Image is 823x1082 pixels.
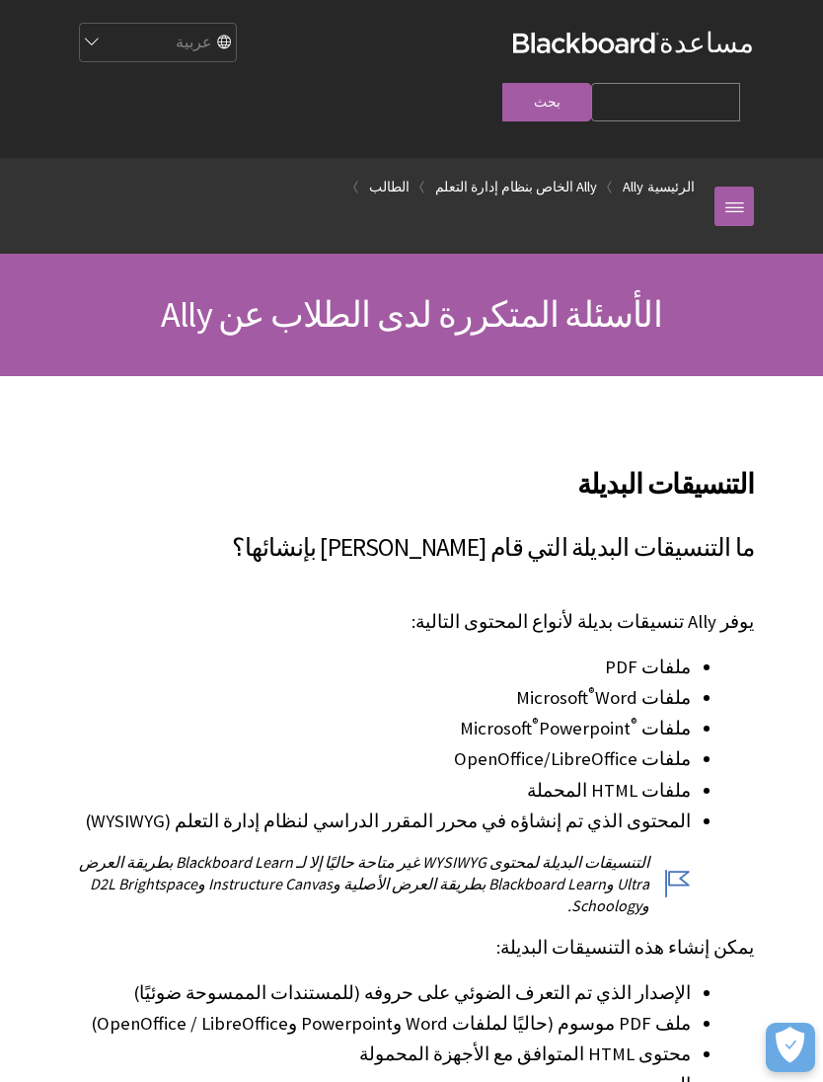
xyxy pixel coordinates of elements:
[766,1023,815,1072] button: فتح التفضيلات
[69,684,691,712] li: ملفات Microsoft Word
[69,851,691,917] p: التنسيقات البديلة لمحتوى WYSIWYG غير متاحة حاليًا إلا لـ Blackboard Learn بطريقة العرض Ultra وBla...
[78,24,236,63] select: Site Language Selector
[69,777,691,805] li: ملفات HTML المحملة
[532,714,539,732] sup: ®
[161,292,662,337] span: الأسئلة المتكررة لدى الطلاب عن Ally
[69,979,691,1007] li: الإصدار الذي تم التعرف الضوئي على حروفه (للمستندات الممسوحة ضوئيًا)
[502,83,591,121] input: بحث
[69,529,754,567] h3: ما التنسيقات البديلة التي قام [PERSON_NAME] بإنشائها؟
[623,175,643,199] a: Ally
[69,439,754,504] h2: التنسيقات البديلة
[69,745,691,773] li: ملفات OpenOffice/LibreOffice
[513,33,659,53] strong: Blackboard
[69,1010,691,1038] li: ملف PDF موسوم (حاليًا لملفات Word وPowerpoint وOpenOffice / LibreOffice)
[647,175,695,199] a: الرئيسية
[369,175,410,199] a: الطالب
[69,935,754,961] p: يمكن إنشاء هذه التنسيقات البديلة:
[69,808,691,917] li: المحتوى الذي تم إنشاؤه في محرر المقرر الدراسي لنظام إدارة التعلم (WYSIWYG)
[588,683,595,701] sup: ®
[69,654,691,681] li: ملفات PDF
[69,609,754,635] p: يوفر Ally تنسيقات بديلة لأنواع المحتوى التالية:
[69,1041,691,1068] li: محتوى HTML المتوافق مع الأجهزة المحمولة
[435,175,597,199] a: Ally الخاص بنظام إدارة التعلم
[69,715,691,742] li: ملفات Microsoft Powerpoint ‎
[513,25,754,60] a: مساعدةBlackboard
[631,714,637,732] sup: ®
